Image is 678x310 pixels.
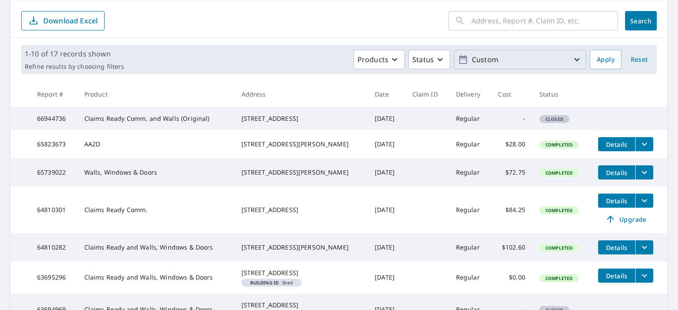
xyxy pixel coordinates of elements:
[471,8,618,33] input: Address, Report #, Claim ID, etc.
[77,81,234,107] th: Product
[241,114,361,123] div: [STREET_ADDRESS]
[250,280,279,285] em: Building ID
[25,49,124,59] p: 1-10 of 17 records shown
[25,63,124,71] p: Refine results by choosing filters
[77,130,234,158] td: AA2D
[77,261,234,293] td: Claims Ready and Walls, Windows & Doors
[358,54,388,65] p: Products
[21,11,105,30] button: Download Excel
[598,165,635,179] button: detailsBtn-65739022
[597,54,614,65] span: Apply
[245,280,298,285] span: Shed
[598,240,635,254] button: detailsBtn-64810282
[603,197,630,205] span: Details
[603,243,630,252] span: Details
[540,116,569,122] span: Closed
[30,187,77,233] td: 64810301
[30,107,77,130] td: 66944736
[449,261,491,293] td: Regular
[241,301,361,310] div: [STREET_ADDRESS]
[598,194,635,208] button: detailsBtn-64810301
[491,261,532,293] td: $0.00
[491,130,532,158] td: $28.00
[368,158,405,187] td: [DATE]
[491,233,532,261] td: $102.60
[603,140,630,149] span: Details
[241,168,361,177] div: [STREET_ADDRESS][PERSON_NAME]
[368,130,405,158] td: [DATE]
[43,16,98,26] p: Download Excel
[449,187,491,233] td: Regular
[635,194,653,208] button: filesDropdownBtn-64810301
[491,107,532,130] td: -
[368,107,405,130] td: [DATE]
[598,212,653,226] a: Upgrade
[449,130,491,158] td: Regular
[234,81,368,107] th: Address
[449,107,491,130] td: Regular
[77,233,234,261] td: Claims Ready and Walls, Windows & Doors
[629,54,650,65] span: Reset
[635,137,653,151] button: filesDropdownBtn-65823673
[603,272,630,280] span: Details
[590,50,621,69] button: Apply
[368,233,405,261] td: [DATE]
[532,81,591,107] th: Status
[77,158,234,187] td: Walls, Windows & Doors
[354,50,405,69] button: Products
[540,170,578,176] span: Completed
[449,81,491,107] th: Delivery
[30,233,77,261] td: 64810282
[540,142,578,148] span: Completed
[635,165,653,179] button: filesDropdownBtn-65739022
[449,158,491,187] td: Regular
[540,245,578,251] span: Completed
[408,50,450,69] button: Status
[625,50,653,69] button: Reset
[632,17,650,25] span: Search
[77,187,234,233] td: Claims Ready Comm.
[468,52,572,67] p: Custom
[30,158,77,187] td: 65739022
[491,81,532,107] th: Cost
[241,269,361,277] div: [STREET_ADDRESS]
[30,81,77,107] th: Report #
[30,130,77,158] td: 65823673
[241,205,361,214] div: [STREET_ADDRESS]
[368,187,405,233] td: [DATE]
[540,207,578,213] span: Completed
[603,214,648,224] span: Upgrade
[368,261,405,293] td: [DATE]
[405,81,449,107] th: Claim ID
[598,269,635,283] button: detailsBtn-63695296
[625,11,657,30] button: Search
[635,240,653,254] button: filesDropdownBtn-64810282
[603,168,630,177] span: Details
[241,243,361,252] div: [STREET_ADDRESS][PERSON_NAME]
[598,137,635,151] button: detailsBtn-65823673
[635,269,653,283] button: filesDropdownBtn-63695296
[241,140,361,149] div: [STREET_ADDRESS][PERSON_NAME]
[412,54,434,65] p: Status
[368,81,405,107] th: Date
[491,158,532,187] td: $72.75
[540,275,578,281] span: Completed
[491,187,532,233] td: $84.25
[30,261,77,293] td: 63695296
[449,233,491,261] td: Regular
[77,107,234,130] td: Claims Ready Comm. and Walls (Original)
[454,50,586,69] button: Custom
